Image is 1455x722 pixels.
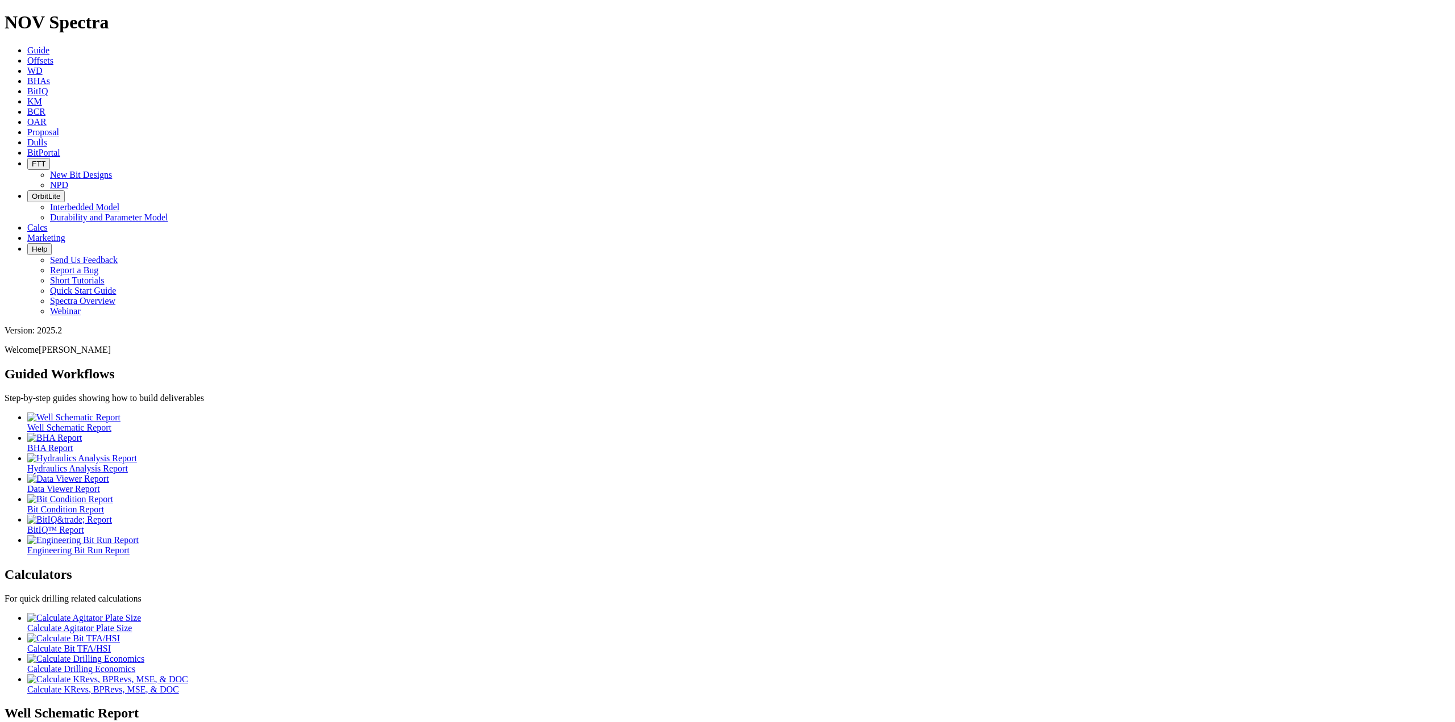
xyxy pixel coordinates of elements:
a: BitIQ [27,86,48,96]
a: BHA Report BHA Report [27,433,1450,453]
img: Calculate KRevs, BPRevs, MSE, & DOC [27,674,188,685]
span: Data Viewer Report [27,484,100,494]
button: Help [27,243,52,255]
a: Data Viewer Report Data Viewer Report [27,474,1450,494]
a: Hydraulics Analysis Report Hydraulics Analysis Report [27,453,1450,473]
a: New Bit Designs [50,170,112,180]
img: Calculate Drilling Economics [27,654,144,664]
a: Short Tutorials [50,276,105,285]
a: Quick Start Guide [50,286,116,295]
img: Well Schematic Report [27,412,120,423]
a: BitPortal [27,148,60,157]
a: Calculate KRevs, BPRevs, MSE, & DOC Calculate KRevs, BPRevs, MSE, & DOC [27,674,1450,694]
img: BitIQ&trade; Report [27,515,112,525]
p: Step-by-step guides showing how to build deliverables [5,393,1450,403]
span: Bit Condition Report [27,504,104,514]
span: BitIQ™ Report [27,525,84,535]
a: Proposal [27,127,59,137]
span: OrbitLite [32,192,60,201]
a: Webinar [50,306,81,316]
a: Dulls [27,137,47,147]
a: Calculate Agitator Plate Size Calculate Agitator Plate Size [27,613,1450,633]
a: NPD [50,180,68,190]
a: Marketing [27,233,65,243]
p: Welcome [5,345,1450,355]
a: BCR [27,107,45,116]
a: KM [27,97,42,106]
a: Calculate Bit TFA/HSI Calculate Bit TFA/HSI [27,633,1450,653]
h2: Calculators [5,567,1450,582]
span: Engineering Bit Run Report [27,545,130,555]
a: Well Schematic Report Well Schematic Report [27,412,1450,432]
a: Send Us Feedback [50,255,118,265]
img: Engineering Bit Run Report [27,535,139,545]
button: OrbitLite [27,190,65,202]
span: Hydraulics Analysis Report [27,464,128,473]
a: Calcs [27,223,48,232]
span: [PERSON_NAME] [39,345,111,354]
a: Guide [27,45,49,55]
p: For quick drilling related calculations [5,594,1450,604]
a: Report a Bug [50,265,98,275]
img: Data Viewer Report [27,474,109,484]
a: Engineering Bit Run Report Engineering Bit Run Report [27,535,1450,555]
a: OAR [27,117,47,127]
a: Offsets [27,56,53,65]
a: Calculate Drilling Economics Calculate Drilling Economics [27,654,1450,674]
span: Help [32,245,47,253]
a: Bit Condition Report Bit Condition Report [27,494,1450,514]
a: Durability and Parameter Model [50,212,168,222]
h2: Guided Workflows [5,366,1450,382]
a: BHAs [27,76,50,86]
img: Bit Condition Report [27,494,113,504]
img: BHA Report [27,433,82,443]
a: Spectra Overview [50,296,115,306]
div: Version: 2025.2 [5,325,1450,336]
img: Calculate Bit TFA/HSI [27,633,120,644]
img: Calculate Agitator Plate Size [27,613,141,623]
span: BHA Report [27,443,73,453]
span: Well Schematic Report [27,423,111,432]
a: WD [27,66,43,76]
h2: Well Schematic Report [5,706,1450,721]
button: FTT [27,158,50,170]
img: Hydraulics Analysis Report [27,453,137,464]
a: Interbedded Model [50,202,119,212]
h1: NOV Spectra [5,12,1450,33]
span: FTT [32,160,45,168]
a: BitIQ&trade; Report BitIQ™ Report [27,515,1450,535]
